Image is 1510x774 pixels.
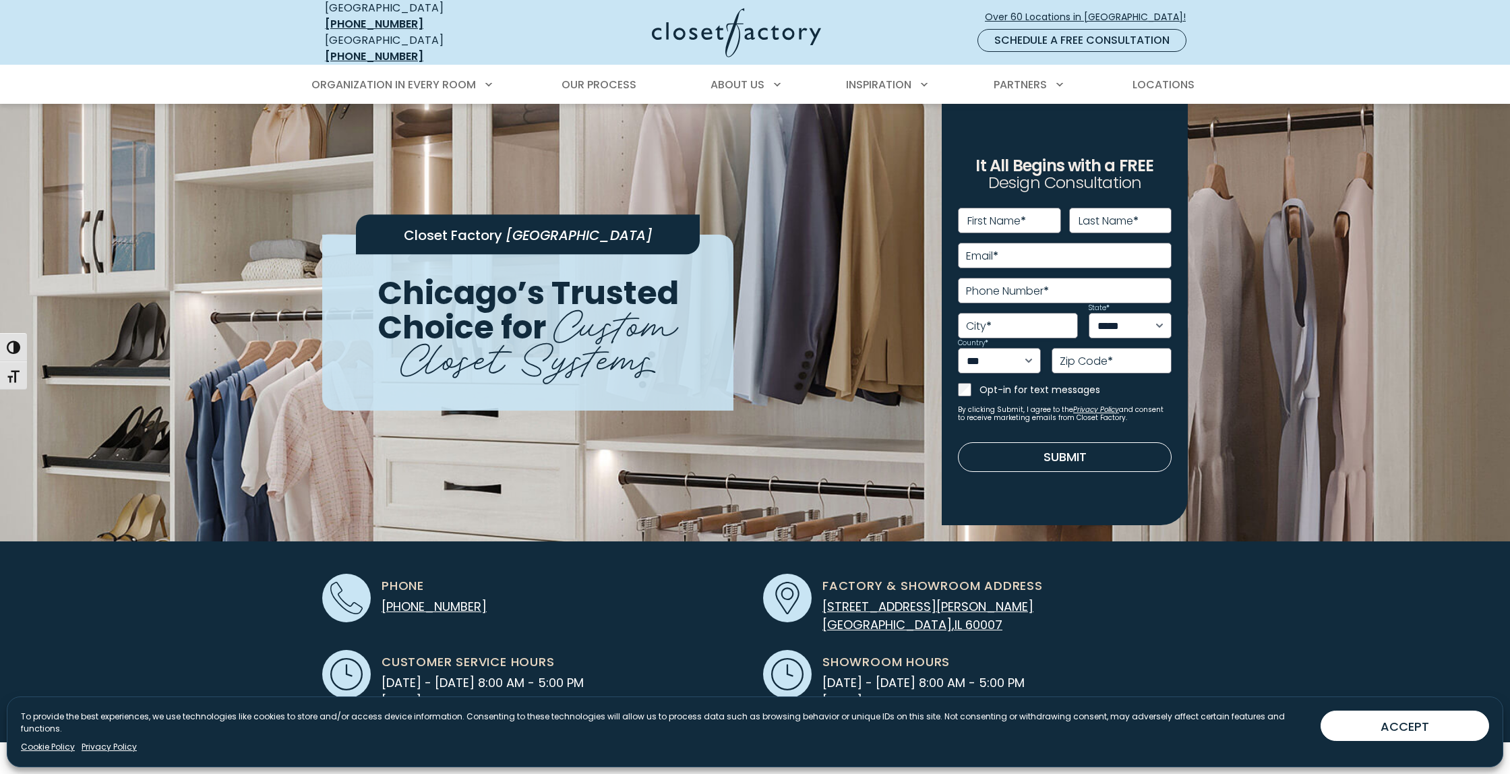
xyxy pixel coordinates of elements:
button: ACCEPT [1321,711,1489,741]
span: Phone [382,576,424,595]
label: City [966,321,992,332]
img: Closet Factory Logo [652,8,821,57]
div: [GEOGRAPHIC_DATA] [325,32,520,65]
span: Design Consultation [988,172,1142,194]
label: Last Name [1079,216,1139,227]
span: [DATE] - [DATE] 8:00 AM - 5:00 PM [822,674,1025,692]
span: [GEOGRAPHIC_DATA] [822,616,952,633]
span: Organization in Every Room [311,77,476,92]
nav: Primary Menu [302,66,1208,104]
span: About Us [711,77,764,92]
label: Zip Code [1060,356,1113,367]
span: Custom Closet Systems [400,291,679,386]
span: [STREET_ADDRESS][PERSON_NAME] [822,598,1033,615]
label: Country [958,340,988,347]
span: Inspiration [846,77,911,92]
label: First Name [967,216,1026,227]
small: By clicking Submit, I agree to the and consent to receive marketing emails from Closet Factory. [958,406,1172,422]
span: IL [955,616,962,633]
span: Our Process [562,77,636,92]
a: [PHONE_NUMBER] [325,49,423,64]
span: 60007 [965,616,1002,633]
a: Cookie Policy [21,741,75,753]
label: Email [966,251,998,262]
a: Schedule a Free Consultation [977,29,1186,52]
label: Opt-in for text messages [979,383,1172,396]
button: Submit [958,442,1172,472]
span: It All Begins with a FREE [975,154,1153,177]
a: Over 60 Locations in [GEOGRAPHIC_DATA]! [984,5,1197,29]
span: [DATE] - [DATE] 8:00 AM - 5:00 PM [382,674,584,692]
a: [PHONE_NUMBER] [382,598,487,615]
span: [DATE] 10:00 AM - 3:00 PM [382,692,584,710]
span: Showroom Hours [822,653,950,671]
span: Over 60 Locations in [GEOGRAPHIC_DATA]! [985,10,1197,24]
span: Partners [994,77,1047,92]
a: [STREET_ADDRESS][PERSON_NAME] [GEOGRAPHIC_DATA],IL 60007 [822,598,1033,633]
span: Factory & Showroom Address [822,576,1043,595]
span: [GEOGRAPHIC_DATA] [506,226,653,245]
span: [DATE] 10:00 AM - 3:00 PM [822,692,1025,710]
label: State [1089,305,1110,311]
a: [PHONE_NUMBER] [325,16,423,32]
p: To provide the best experiences, we use technologies like cookies to store and/or access device i... [21,711,1310,735]
a: Privacy Policy [82,741,137,753]
span: Customer Service Hours [382,653,555,671]
span: Chicago’s Trusted Choice for [377,270,679,350]
a: Privacy Policy [1073,405,1119,415]
span: Locations [1132,77,1195,92]
span: Closet Factory [404,226,502,245]
label: Phone Number [966,286,1049,297]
